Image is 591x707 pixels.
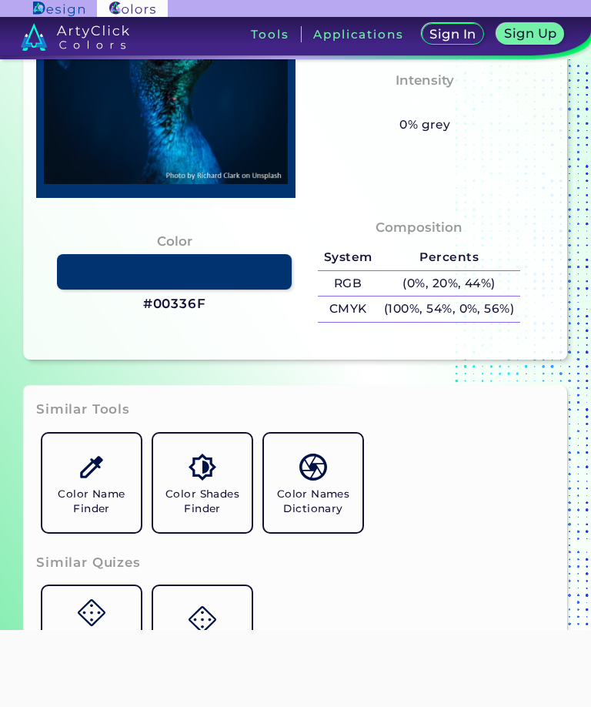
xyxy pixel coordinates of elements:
a: Color Shades Finder [147,427,258,538]
h5: RGB [318,271,378,297]
h4: Intensity [396,69,454,92]
img: logo_artyclick_colors_white.svg [21,23,129,51]
h3: #00336F [143,295,206,313]
h5: Color Names Dictionary [270,487,356,516]
h4: Color [157,230,192,253]
h5: CMYK [318,297,378,322]
a: Sign In [425,25,482,44]
h3: Similar Quizes [36,554,141,572]
h5: Percents [378,245,520,270]
h5: (100%, 54%, 0%, 56%) [378,297,520,322]
img: icon_color_names_dictionary.svg [299,454,326,481]
a: Quiz: Test Your Color Perception [36,580,147,691]
a: Color Names Dictionary [258,427,369,538]
img: icon_color_name_finder.svg [78,454,105,481]
img: ArtyClick Design logo [33,2,85,16]
a: Color Memory Game [147,580,258,691]
a: Color Name Finder [36,427,147,538]
h3: Similar Tools [36,400,130,419]
h4: Composition [376,216,462,239]
h3: Vibrant [392,94,459,112]
h5: Color Name Finder [48,487,135,516]
h5: 0% grey [399,115,450,135]
img: icon_game.svg [78,599,105,626]
h3: Applications [313,28,403,40]
h5: Sign In [432,28,474,40]
h5: Sign Up [506,28,554,39]
h5: (0%, 20%, 44%) [378,271,520,297]
h5: Color Shades Finder [159,487,245,516]
img: icon_game.svg [189,606,215,633]
a: Sign Up [500,25,562,44]
img: icon_color_shades.svg [189,454,215,481]
h5: System [318,245,378,270]
h3: Tools [251,28,289,40]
